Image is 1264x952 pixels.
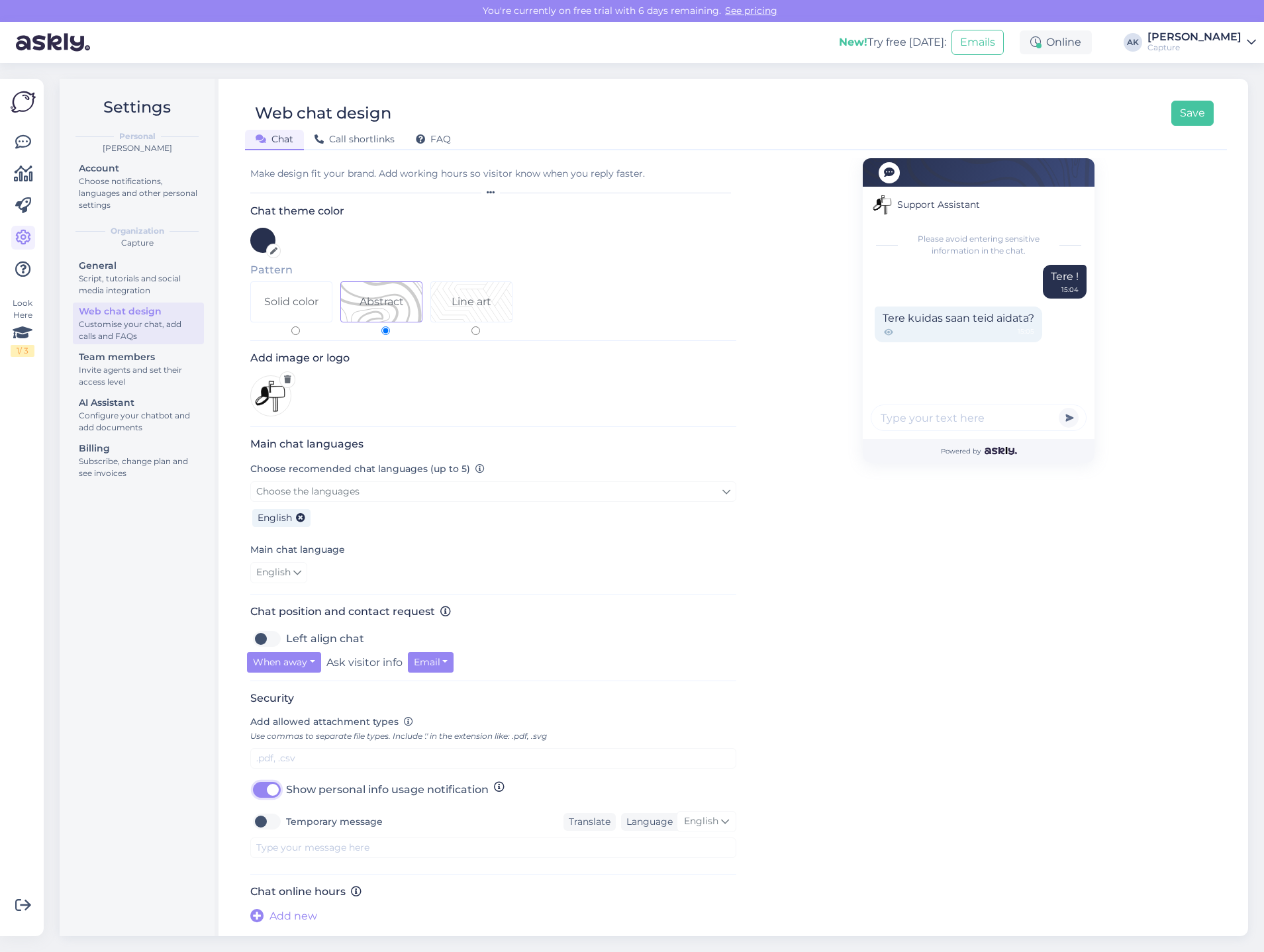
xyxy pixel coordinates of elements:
[256,485,360,497] span: Choose the languages
[269,908,317,924] span: Add new
[73,257,204,299] a: GeneralScript, tutorials and social media integration
[250,481,736,502] a: Choose the languages
[1171,101,1214,126] button: Save
[79,410,198,434] div: Configure your chatbot and add documents
[250,605,736,618] h3: Chat position and contact request
[471,326,480,335] input: Pattern 2Line art
[79,273,198,297] div: Script, tutorials and social media integration
[79,364,198,388] div: Invite agents and set their access level
[250,462,485,476] label: Choose recomended chat languages (up to 5)
[250,885,736,898] h3: Chat online hours
[951,30,1004,55] button: Emails
[941,446,1017,456] span: Powered by
[1061,285,1079,295] div: 15:04
[315,133,395,145] span: Call shortlinks
[79,318,198,342] div: Customise your chat, add calls and FAQs
[839,36,867,48] b: New!
[250,205,736,217] h3: Chat theme color
[250,263,736,276] h5: Pattern
[79,442,198,455] div: Billing
[291,326,300,335] input: Solid color
[79,162,198,175] div: Account
[1147,32,1241,42] div: [PERSON_NAME]
[286,811,383,832] label: Temporary message
[79,175,198,211] div: Choose notifications, languages and other personal settings
[70,237,204,249] div: Capture
[1147,42,1241,53] div: Capture
[79,455,198,479] div: Subscribe, change plan and see invoices
[1018,326,1034,338] span: 15:05
[73,394,204,436] a: AI AssistantConfigure your chatbot and add documents
[250,352,736,364] h3: Add image or logo
[258,512,292,524] span: English
[897,198,980,212] span: Support Assistant
[119,130,156,142] b: Personal
[250,716,399,728] span: Add allowed attachment types
[73,303,204,344] a: Web chat designCustomise your chat, add calls and FAQs
[408,652,454,673] button: Email
[839,34,946,50] div: Try free [DATE]:
[250,438,736,450] h3: Main chat languages
[903,233,1054,257] span: Please avoid entering sensitive information in the chat.
[875,307,1042,342] div: Tere kuidas saan teid aidata?
[326,652,403,673] label: Ask visitor info
[73,160,204,213] a: AccountChoose notifications, languages and other personal settings
[1147,32,1256,53] a: [PERSON_NAME]Capture
[73,348,204,390] a: Team membersInvite agents and set their access level
[250,731,547,741] span: Use commas to separate file types. Include '.' in the extension like: .pdf, .svg
[452,294,491,310] div: Line art
[256,565,291,580] span: English
[79,305,198,318] div: Web chat design
[360,294,404,310] div: Abstract
[563,813,616,831] div: Translate
[79,350,198,364] div: Team members
[70,142,204,154] div: [PERSON_NAME]
[73,440,204,481] a: BillingSubscribe, change plan and see invoices
[79,259,198,273] div: General
[256,133,293,145] span: Chat
[250,562,307,583] a: English
[250,692,736,704] h3: Security
[250,167,736,181] div: Make design fit your brand. Add working hours so visitor know when you reply faster.
[286,628,364,649] label: Left align chat
[11,297,34,357] div: Look Here
[1020,30,1092,54] div: Online
[1043,265,1087,299] div: Tere !
[255,101,391,126] div: Web chat design
[1124,33,1142,52] div: AK
[11,345,34,357] div: 1 / 3
[11,89,36,115] img: Askly Logo
[416,133,451,145] span: FAQ
[286,779,489,800] label: Show personal info usage notification
[250,375,291,416] img: Logo preview
[79,396,198,410] div: AI Assistant
[684,814,718,829] span: English
[721,5,781,17] a: See pricing
[70,95,204,120] h2: Settings
[250,543,345,557] label: Main chat language
[247,652,321,673] button: When away
[250,748,736,769] input: .pdf, .csv
[872,194,893,215] img: Support
[871,405,1087,431] input: Type your text here
[621,815,673,829] div: Language
[985,447,1017,455] img: Askly
[111,225,164,237] b: Organization
[264,294,318,310] div: Solid color
[381,326,390,335] input: Pattern 1Abstract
